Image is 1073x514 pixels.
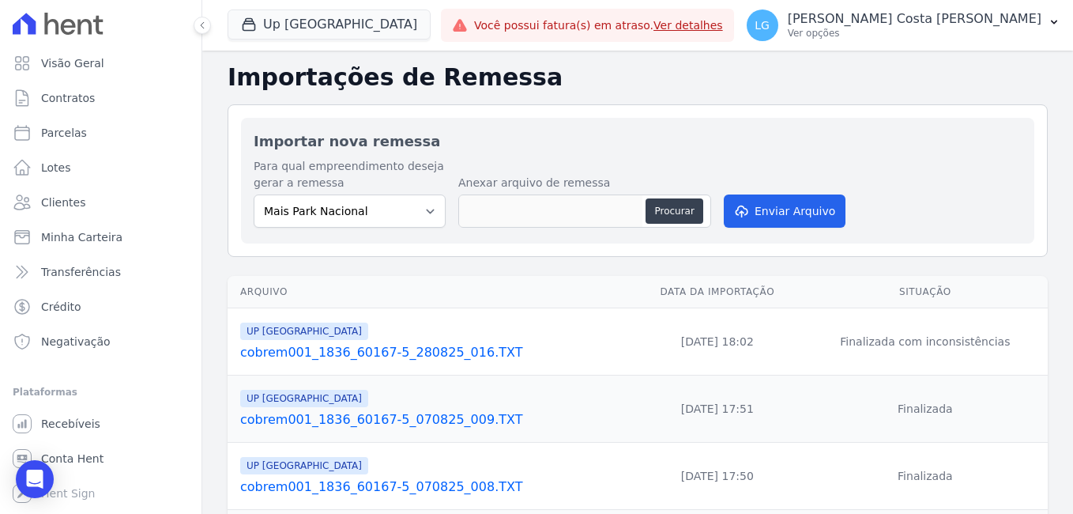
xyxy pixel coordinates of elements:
[6,291,195,323] a: Crédito
[228,63,1048,92] h2: Importações de Remessa
[803,443,1048,510] td: Finalizada
[474,17,723,34] span: Você possui fatura(s) em atraso.
[6,326,195,357] a: Negativação
[803,276,1048,308] th: Situação
[6,256,195,288] a: Transferências
[228,9,431,40] button: Up [GEOGRAPHIC_DATA]
[240,323,368,340] span: UP [GEOGRAPHIC_DATA]
[6,221,195,253] a: Minha Carteira
[6,187,195,218] a: Clientes
[734,3,1073,47] button: LG [PERSON_NAME] Costa [PERSON_NAME] Ver opções
[632,376,803,443] td: [DATE] 17:51
[458,175,711,191] label: Anexar arquivo de remessa
[803,308,1048,376] td: Finalizada com inconsistências
[240,390,368,407] span: UP [GEOGRAPHIC_DATA]
[41,451,104,467] span: Conta Hent
[6,152,195,183] a: Lotes
[646,198,702,224] button: Procurar
[41,55,104,71] span: Visão Geral
[240,343,626,362] a: cobrem001_1836_60167-5_280825_016.TXT
[41,334,111,350] span: Negativação
[755,20,770,31] span: LG
[228,276,632,308] th: Arquivo
[41,125,87,141] span: Parcelas
[254,158,446,191] label: Para qual empreendimento deseja gerar a remessa
[41,299,81,315] span: Crédito
[6,443,195,474] a: Conta Hent
[41,90,95,106] span: Contratos
[41,264,121,280] span: Transferências
[240,478,626,497] a: cobrem001_1836_60167-5_070825_008.TXT
[6,82,195,114] a: Contratos
[788,11,1041,27] p: [PERSON_NAME] Costa [PERSON_NAME]
[632,443,803,510] td: [DATE] 17:50
[6,47,195,79] a: Visão Geral
[724,195,845,228] button: Enviar Arquivo
[803,376,1048,443] td: Finalizada
[6,117,195,149] a: Parcelas
[240,410,626,429] a: cobrem001_1836_60167-5_070825_009.TXT
[41,416,100,432] span: Recebíveis
[632,276,803,308] th: Data da Importação
[653,19,723,32] a: Ver detalhes
[240,457,368,474] span: UP [GEOGRAPHIC_DATA]
[41,229,122,245] span: Minha Carteira
[16,460,54,498] div: Open Intercom Messenger
[788,27,1041,40] p: Ver opções
[632,308,803,376] td: [DATE] 18:02
[41,195,85,210] span: Clientes
[254,130,1022,152] h2: Importar nova remessa
[6,408,195,440] a: Recebíveis
[41,160,71,176] span: Lotes
[13,383,189,402] div: Plataformas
